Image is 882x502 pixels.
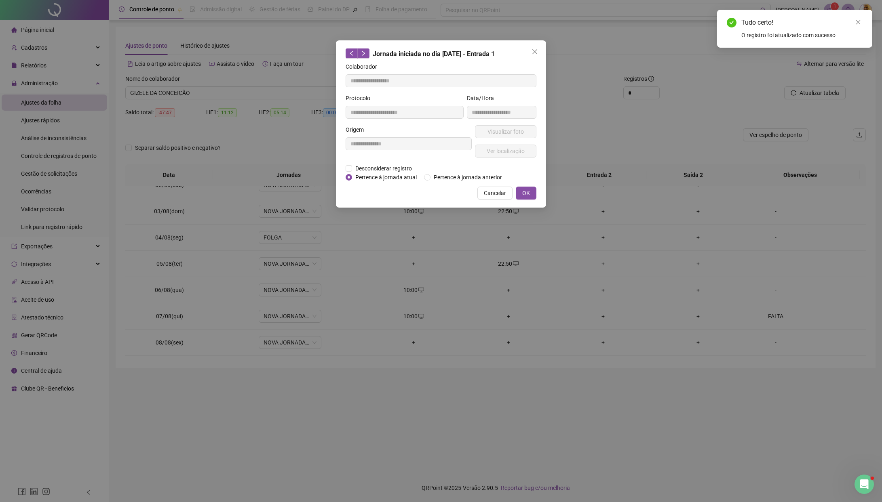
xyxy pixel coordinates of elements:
button: Close [528,45,541,58]
div: O registro foi atualizado com sucesso [741,31,863,40]
div: Jornada iniciada no dia [DATE] - Entrada 1 [346,48,536,59]
span: OK [522,189,530,197]
span: Cancelar [484,189,506,197]
button: Ver localização [475,145,536,158]
label: Origem [346,125,369,134]
button: right [357,48,369,58]
button: OK [516,187,536,200]
a: Close [854,18,863,27]
iframe: Intercom live chat [855,475,874,494]
span: Desconsiderar registro [352,164,415,173]
button: left [346,48,358,58]
label: Data/Hora [467,94,499,103]
span: close [855,19,861,25]
span: left [349,50,354,56]
div: Tudo certo! [741,18,863,27]
span: close [532,48,538,55]
button: Visualizar foto [475,125,536,138]
span: check-circle [727,18,736,27]
span: right [361,50,366,56]
span: Pertence à jornada anterior [430,173,505,182]
button: Cancelar [477,187,513,200]
label: Colaborador [346,62,382,71]
label: Protocolo [346,94,376,103]
span: Pertence à jornada atual [352,173,420,182]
